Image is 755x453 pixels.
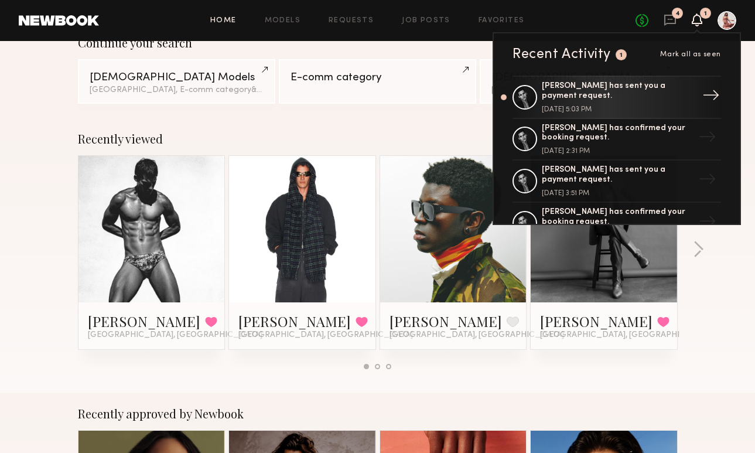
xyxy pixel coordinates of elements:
[704,11,707,17] div: 1
[78,36,678,50] div: Continue your search
[540,331,715,340] span: [GEOGRAPHIC_DATA], [GEOGRAPHIC_DATA]
[542,124,694,144] div: [PERSON_NAME] has confirmed your booking request.
[675,11,680,17] div: 4
[390,331,564,340] span: [GEOGRAPHIC_DATA], [GEOGRAPHIC_DATA]
[88,331,262,340] span: [GEOGRAPHIC_DATA], [GEOGRAPHIC_DATA]
[694,124,721,154] div: →
[694,166,721,196] div: →
[78,59,275,104] a: [DEMOGRAPHIC_DATA] Models[GEOGRAPHIC_DATA], E-comm category&1other filter
[88,312,200,331] a: [PERSON_NAME]
[90,72,264,83] div: [DEMOGRAPHIC_DATA] Models
[238,331,413,340] span: [GEOGRAPHIC_DATA], [GEOGRAPHIC_DATA]
[542,81,694,101] div: [PERSON_NAME] has sent you a payment request.
[251,86,302,94] span: & 1 other filter
[479,17,525,25] a: Favorites
[542,207,694,227] div: [PERSON_NAME] has confirmed your booking request.
[542,106,694,113] div: [DATE] 5:03 PM
[238,312,351,331] a: [PERSON_NAME]
[279,59,476,104] a: E-comm category
[513,76,721,119] a: [PERSON_NAME] has sent you a payment request.[DATE] 5:03 PM→
[542,165,694,185] div: [PERSON_NAME] has sent you a payment request.
[210,17,237,25] a: Home
[480,59,677,104] a: [DEMOGRAPHIC_DATA] Models[GEOGRAPHIC_DATA], Rate up to $150&3other filters
[402,17,450,25] a: Job Posts
[542,148,694,155] div: [DATE] 2:31 PM
[90,86,264,94] div: [GEOGRAPHIC_DATA], E-comm category
[265,17,300,25] a: Models
[698,82,725,113] div: →
[513,161,721,203] a: [PERSON_NAME] has sent you a payment request.[DATE] 3:51 PM→
[513,47,611,62] div: Recent Activity
[513,203,721,245] a: [PERSON_NAME] has confirmed your booking request.→
[513,119,721,161] a: [PERSON_NAME] has confirmed your booking request.[DATE] 2:31 PM→
[660,51,721,58] span: Mark all as seen
[491,86,665,94] div: [GEOGRAPHIC_DATA], Rate up to $150
[291,72,464,83] div: E-comm category
[390,312,502,331] a: [PERSON_NAME]
[664,13,677,28] a: 4
[694,208,721,239] div: →
[329,17,374,25] a: Requests
[78,407,678,421] div: Recently approved by Newbook
[542,190,694,197] div: [DATE] 3:51 PM
[491,72,665,83] div: [DEMOGRAPHIC_DATA] Models
[540,312,652,331] a: [PERSON_NAME]
[620,52,623,59] div: 1
[78,132,678,146] div: Recently viewed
